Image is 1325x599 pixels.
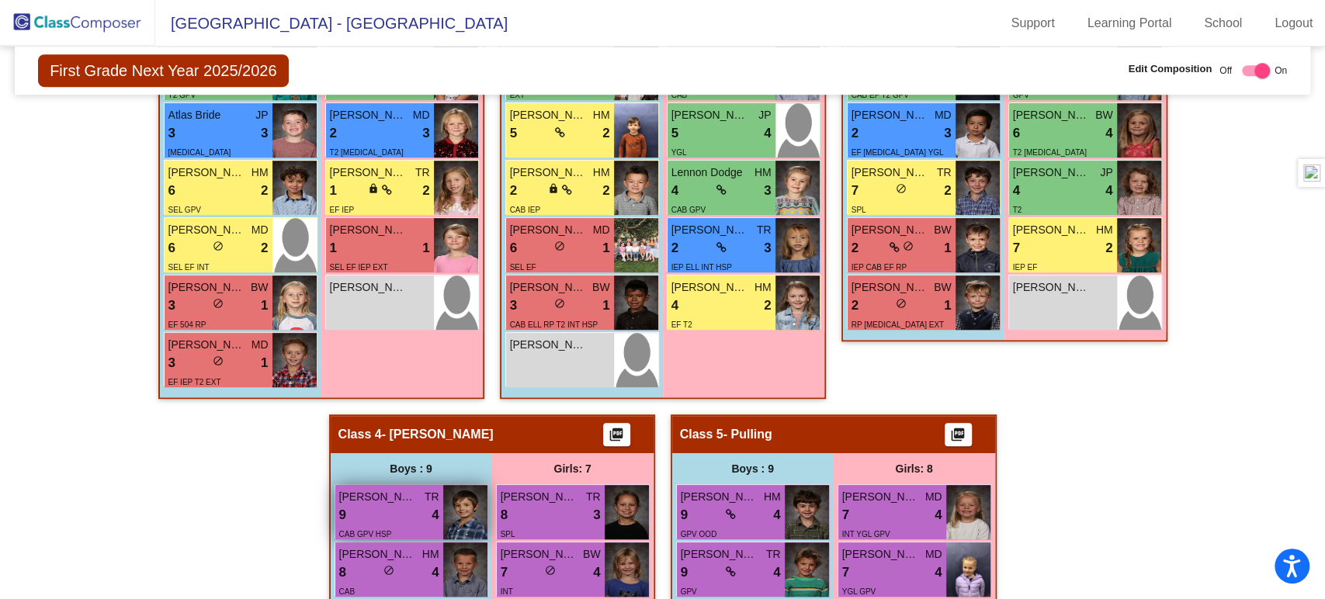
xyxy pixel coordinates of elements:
span: 1 [602,238,609,258]
span: YGL [671,148,687,157]
span: [PERSON_NAME] [852,279,929,296]
span: JP [1100,164,1112,181]
span: 7 [501,563,508,583]
span: T2 GPV [168,91,196,99]
button: Print Students Details [603,423,630,446]
span: INT [501,587,513,596]
span: [PERSON_NAME] [842,546,920,563]
span: do_not_disturb_alt [213,241,224,251]
span: MD [925,489,942,505]
span: 2 [510,181,517,201]
span: 4 [432,505,439,525]
span: TR [937,164,952,181]
span: 8 [339,563,346,583]
span: [PERSON_NAME] [1013,222,1091,238]
div: Boys : 9 [331,453,492,484]
span: do_not_disturb_alt [554,298,565,309]
mat-icon: picture_as_pdf [949,427,967,448]
span: 3 [168,123,175,144]
span: CAB IEP [510,206,540,214]
span: TR [415,164,430,181]
span: BW [934,279,952,296]
span: JP [255,107,268,123]
span: 4 [671,181,678,201]
span: [PERSON_NAME] [671,222,749,238]
span: Class 4 [338,427,382,442]
span: do_not_disturb_alt [896,183,907,194]
span: EF IEP T2 EXT [168,378,221,386]
span: Lennon Dodge [671,164,749,181]
span: BW [934,222,952,238]
span: do_not_disturb_alt [213,355,224,366]
span: - Pulling [723,427,772,442]
span: MD [935,107,952,123]
span: BW [583,546,601,563]
span: 1 [330,181,337,201]
span: 1 [261,353,268,373]
span: TR [425,489,439,505]
div: Boys : 9 [672,453,834,484]
span: TR [757,222,772,238]
span: YGL GPV [842,587,876,596]
span: 1 [261,296,268,316]
span: 3 [764,238,771,258]
span: [MEDICAL_DATA] [168,148,231,157]
span: MD [593,222,610,238]
span: 1 [602,296,609,316]
span: [PERSON_NAME] [330,164,408,181]
span: SPL [501,530,515,538]
span: 2 [852,123,858,144]
span: [PERSON_NAME] [168,337,246,353]
span: BW [592,279,610,296]
span: Edit Composition [1128,61,1212,77]
span: 4 [1105,181,1112,201]
span: 7 [1013,238,1020,258]
span: 3 [261,123,268,144]
span: 4 [1105,123,1112,144]
span: 1 [422,238,429,258]
span: 5 [671,123,678,144]
span: EF 504 RP [MEDICAL_DATA] EXT GPV [168,320,267,345]
span: CAB [671,91,688,99]
span: SEL EF IEP EXT [330,263,388,272]
span: 1 [944,296,951,316]
span: INT YGL GPV [842,530,890,538]
span: HM [764,489,781,505]
span: [PERSON_NAME] [168,164,246,181]
span: HM [251,164,269,181]
span: EF IEP [330,206,355,214]
span: HM [754,279,772,296]
span: 2 [602,181,609,201]
span: [PERSON_NAME] [1013,279,1091,296]
span: [PERSON_NAME] [510,222,588,238]
span: [PERSON_NAME] [852,164,929,181]
span: HM [593,164,610,181]
span: TR [586,489,601,505]
mat-icon: picture_as_pdf [607,427,626,448]
span: MD [413,107,430,123]
span: [PERSON_NAME] [501,489,578,505]
a: Support [999,11,1067,36]
span: do_not_disturb_alt [213,298,224,309]
span: 7 [842,505,849,525]
span: 3 [944,123,951,144]
span: [GEOGRAPHIC_DATA] - [GEOGRAPHIC_DATA] [155,11,508,36]
span: [PERSON_NAME] [671,107,749,123]
span: 9 [681,563,688,583]
a: Logout [1262,11,1325,36]
span: RP [MEDICAL_DATA] EXT [852,320,944,329]
span: 6 [168,181,175,201]
span: CAB [339,587,356,596]
span: SEL EF INT [168,263,210,272]
div: Girls: 8 [834,453,995,484]
span: [PERSON_NAME] [1013,164,1091,181]
span: do_not_disturb_alt [896,298,907,309]
span: 4 [773,505,780,525]
span: [PERSON_NAME] [330,279,408,296]
span: 3 [593,505,600,525]
span: BW [1095,107,1113,123]
span: 4 [432,563,439,583]
span: GPV [1013,91,1029,99]
span: do_not_disturb_alt [903,241,914,251]
span: 9 [339,505,346,525]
